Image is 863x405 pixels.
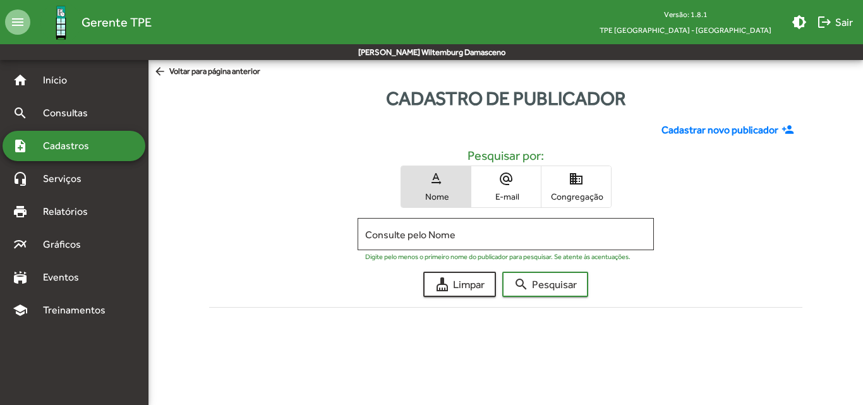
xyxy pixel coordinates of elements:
[13,237,28,252] mat-icon: multiline_chart
[13,204,28,219] mat-icon: print
[423,272,496,297] button: Limpar
[498,171,514,186] mat-icon: alternate_email
[589,6,782,22] div: Versão: 1.8.1
[589,22,782,38] span: TPE [GEOGRAPHIC_DATA] - [GEOGRAPHIC_DATA]
[474,191,538,202] span: E-mail
[30,2,152,43] a: Gerente TPE
[13,270,28,285] mat-icon: stadium
[817,15,832,30] mat-icon: logout
[154,65,169,79] mat-icon: arrow_back
[13,106,28,121] mat-icon: search
[35,106,104,121] span: Consultas
[81,12,152,32] span: Gerente TPE
[13,171,28,186] mat-icon: headset_mic
[35,270,96,285] span: Eventos
[401,166,471,207] button: Nome
[435,277,450,292] mat-icon: cleaning_services
[782,123,797,137] mat-icon: person_add
[219,148,792,163] h5: Pesquisar por:
[35,138,106,154] span: Cadastros
[661,123,778,138] span: Cadastrar novo publicador
[13,303,28,318] mat-icon: school
[13,73,28,88] mat-icon: home
[435,273,485,296] span: Limpar
[148,84,863,112] div: Cadastro de publicador
[514,277,529,292] mat-icon: search
[35,237,98,252] span: Gráficos
[154,65,260,79] span: Voltar para página anterior
[35,303,121,318] span: Treinamentos
[545,191,608,202] span: Congregação
[541,166,611,207] button: Congregação
[35,204,104,219] span: Relatórios
[514,273,577,296] span: Pesquisar
[428,171,444,186] mat-icon: text_rotation_none
[40,2,81,43] img: Logo
[5,9,30,35] mat-icon: menu
[471,166,541,207] button: E-mail
[812,11,858,33] button: Sair
[792,15,807,30] mat-icon: brightness_medium
[569,171,584,186] mat-icon: domain
[365,253,631,260] mat-hint: Digite pelo menos o primeiro nome do publicador para pesquisar. Se atente às acentuações.
[13,138,28,154] mat-icon: note_add
[404,191,468,202] span: Nome
[502,272,588,297] button: Pesquisar
[35,73,85,88] span: Início
[35,171,99,186] span: Serviços
[817,11,853,33] span: Sair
